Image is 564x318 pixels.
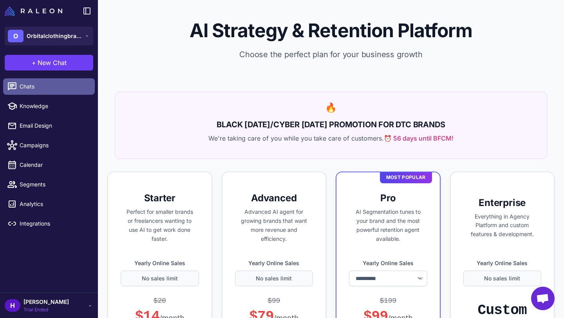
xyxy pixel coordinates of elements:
div: H [5,299,20,312]
a: Chats [3,78,95,95]
a: Knowledge [3,98,95,114]
div: $99 [268,296,280,306]
label: Yearly Online Sales [235,259,313,267]
div: Open chat [531,287,555,310]
span: 🔥 [325,102,337,113]
p: We're taking care of you while you take care of customers. [125,134,537,143]
span: Calendar [20,161,89,169]
span: No sales limit [484,274,520,283]
span: Orbitalclothingbrand [27,32,81,40]
h3: Advanced [235,192,313,204]
div: O [8,30,23,42]
img: Raleon Logo [5,6,62,16]
label: Yearly Online Sales [463,259,542,267]
h3: Enterprise [463,197,542,209]
a: Campaigns [3,137,95,154]
span: ⏰ 56 days until BFCM! [384,134,454,143]
label: Yearly Online Sales [121,259,199,267]
div: $20 [154,296,166,306]
span: Email Design [20,121,89,130]
p: AI Segmentation tunes to your brand and the most powerful retention agent available. [349,208,427,243]
a: Analytics [3,196,95,212]
p: Advanced AI agent for growing brands that want more revenue and efficiency. [235,208,313,243]
p: Everything in Agency Platform and custom features & development. [463,212,542,239]
span: New Chat [38,58,67,67]
span: Analytics [20,200,89,208]
span: [PERSON_NAME] [23,298,69,306]
h2: BLACK [DATE]/CYBER [DATE] PROMOTION FOR DTC BRANDS [125,119,537,130]
span: No sales limit [142,274,178,283]
a: Integrations [3,215,95,232]
span: Integrations [20,219,89,228]
span: Knowledge [20,102,89,110]
span: Trial Ended [23,306,69,313]
h3: Starter [121,192,199,204]
h3: Pro [349,192,427,204]
h1: AI Strategy & Retention Platform [110,19,551,42]
span: Chats [20,82,89,91]
a: Raleon Logo [5,6,65,16]
div: $199 [380,296,397,306]
button: OOrbitalclothingbrand [5,27,93,45]
p: Choose the perfect plan for your business growth [110,49,551,60]
span: No sales limit [256,274,292,283]
a: Segments [3,176,95,193]
label: Yearly Online Sales [349,259,427,267]
a: Email Design [3,117,95,134]
span: Campaigns [20,141,89,150]
a: Calendar [3,157,95,173]
p: Perfect for smaller brands or freelancers wanting to use AI to get work done faster. [121,208,199,243]
div: Most Popular [380,172,432,183]
button: +New Chat [5,55,93,70]
span: Segments [20,180,89,189]
span: + [32,58,36,67]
